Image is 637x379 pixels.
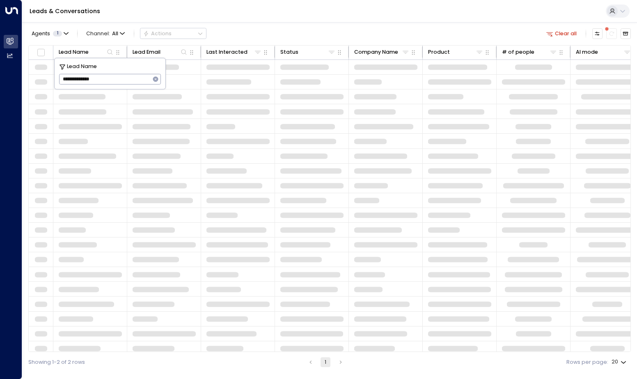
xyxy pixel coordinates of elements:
[612,356,628,368] div: 20
[143,30,172,37] div: Actions
[321,357,330,367] button: page 1
[83,28,128,39] button: Channel:All
[206,48,247,57] div: Last Interacted
[543,28,580,39] button: Clear all
[28,358,85,366] div: Showing 1-2 of 2 rows
[566,358,608,366] label: Rows per page:
[112,31,118,37] span: All
[576,48,598,57] div: AI mode
[502,48,558,57] div: # of people
[606,28,616,39] span: There are new threads available. Refresh the grid to view the latest updates.
[576,48,632,57] div: AI mode
[28,28,71,39] button: Agents1
[354,48,410,57] div: Company Name
[67,62,97,71] span: Lead Name
[30,7,100,15] a: Leads & Conversations
[428,48,450,57] div: Product
[59,48,89,57] div: Lead Name
[140,28,206,39] div: Button group with a nested menu
[354,48,398,57] div: Company Name
[83,28,128,39] span: Channel:
[133,48,188,57] div: Lead Email
[32,31,50,37] span: Agents
[280,48,336,57] div: Status
[305,357,346,367] nav: pagination navigation
[280,48,298,57] div: Status
[59,48,115,57] div: Lead Name
[592,28,603,39] button: Customize
[502,48,534,57] div: # of people
[140,28,206,39] button: Actions
[133,48,160,57] div: Lead Email
[53,31,62,37] span: 1
[206,48,262,57] div: Last Interacted
[621,28,631,39] button: Archived Leads
[428,48,484,57] div: Product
